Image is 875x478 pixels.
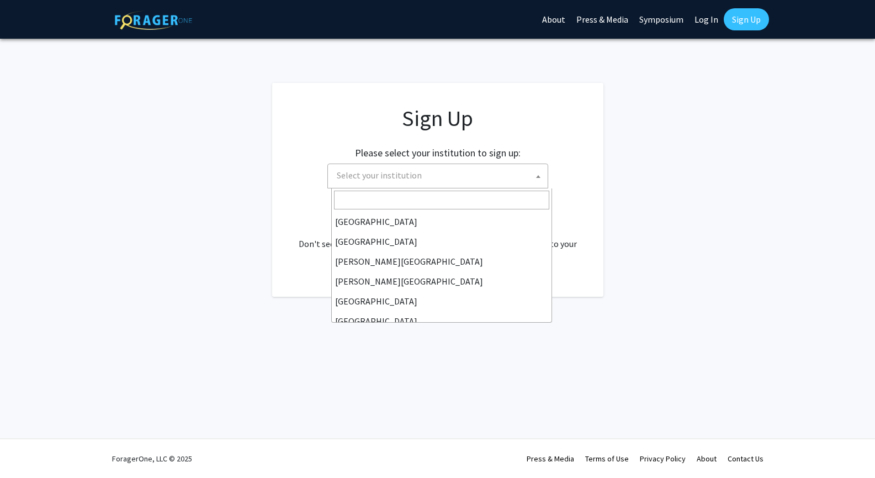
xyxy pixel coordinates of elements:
[337,170,422,181] span: Select your institution
[332,311,551,331] li: [GEOGRAPHIC_DATA]
[724,8,769,30] a: Sign Up
[294,105,581,132] h1: Sign Up
[332,291,551,311] li: [GEOGRAPHIC_DATA]
[585,454,629,464] a: Terms of Use
[112,439,192,478] div: ForagerOne, LLC © 2025
[332,271,551,291] li: [PERSON_NAME][GEOGRAPHIC_DATA]
[332,164,548,187] span: Select your institution
[527,454,574,464] a: Press & Media
[294,211,581,264] div: Already have an account? . Don't see your institution? about bringing ForagerOne to your institut...
[115,10,192,30] img: ForagerOne Logo
[334,191,549,209] input: Search
[327,164,548,188] span: Select your institution
[697,454,717,464] a: About
[640,454,686,464] a: Privacy Policy
[332,232,551,251] li: [GEOGRAPHIC_DATA]
[355,147,521,159] h2: Please select your institution to sign up:
[728,454,763,464] a: Contact Us
[332,212,551,232] li: [GEOGRAPHIC_DATA]
[332,251,551,271] li: [PERSON_NAME][GEOGRAPHIC_DATA]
